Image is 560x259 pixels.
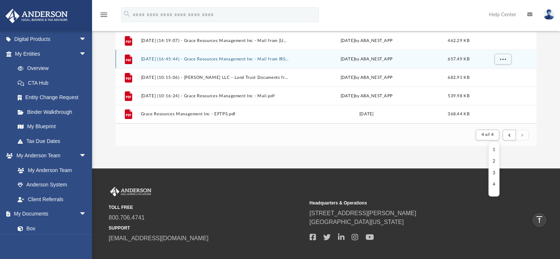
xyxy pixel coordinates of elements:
a: [STREET_ADDRESS][PERSON_NAME] [309,210,416,216]
span: arrow_drop_down [79,32,94,47]
a: [GEOGRAPHIC_DATA][US_STATE] [309,219,404,225]
ul: 4 of 4 [488,142,499,197]
div: [DATE] by ABA_NEST_APP [292,38,441,44]
span: arrow_drop_down [79,46,94,62]
div: [DATE] [292,111,441,118]
button: [DATE] (14:19:07) - Grace Resources Management Inc - Mail from [US_STATE] Department of Revenue.pdf [141,38,289,43]
a: My Anderson Team [10,163,90,178]
span: 462.29 KB [448,39,469,43]
button: [DATE] (10:15:06) - [PERSON_NAME] LLC - Land Trust Documents from [PERSON_NAME] Esq (Ttee).pdf [141,75,289,80]
img: Anderson Advisors Platinum Portal [109,187,153,196]
span: 368.44 KB [448,112,469,116]
a: Overview [10,61,98,76]
span: 539.98 KB [448,94,469,98]
a: My Anderson Teamarrow_drop_down [5,148,94,163]
button: More options [494,54,511,65]
i: menu [99,10,108,19]
a: Box [10,221,90,236]
small: SUPPORT [109,225,304,231]
small: Headquarters & Operations [309,200,505,206]
div: [DATE] by ABA_NEST_APP [292,74,441,81]
a: My Entitiesarrow_drop_down [5,46,98,61]
a: [EMAIL_ADDRESS][DOMAIN_NAME] [109,235,208,241]
span: arrow_drop_down [79,207,94,222]
a: Binder Walkthrough [10,105,98,119]
a: Anderson System [10,178,94,192]
button: [DATE] (10:16:24) - Grace Resources Management Inc - Mail.pdf [141,94,289,98]
button: Grace Resources Management Inc - EFTPS.pdf [141,112,289,117]
i: search [123,10,131,18]
span: 4 of 4 [481,133,493,137]
span: arrow_drop_down [79,148,94,164]
a: My Documentsarrow_drop_down [5,207,94,221]
i: vertical_align_top [535,215,544,224]
a: Tax Due Dates [10,134,98,148]
a: Digital Productsarrow_drop_down [5,32,98,47]
li: 4 [493,181,495,188]
small: TOLL FREE [109,204,304,211]
img: Anderson Advisors Platinum Portal [3,9,70,23]
a: menu [99,14,108,19]
span: 657.49 KB [448,57,469,61]
span: 682.91 KB [448,76,469,80]
a: My Blueprint [10,119,94,134]
a: vertical_align_top [532,212,547,228]
a: Client Referrals [10,192,94,207]
div: [DATE] by ABA_NEST_APP [292,56,441,63]
li: 1 [493,146,495,154]
a: CTA Hub [10,76,98,90]
li: 2 [493,158,495,165]
img: User Pic [543,9,554,20]
a: 800.706.4741 [109,214,145,221]
button: 4 of 4 [476,130,499,140]
a: Entity Change Request [10,90,98,105]
button: [DATE] (16:45:44) - Grace Resources Management Inc - Mail from IRS.pdf [141,57,289,62]
li: 3 [493,169,495,177]
div: [DATE] by ABA_NEST_APP [292,93,441,99]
